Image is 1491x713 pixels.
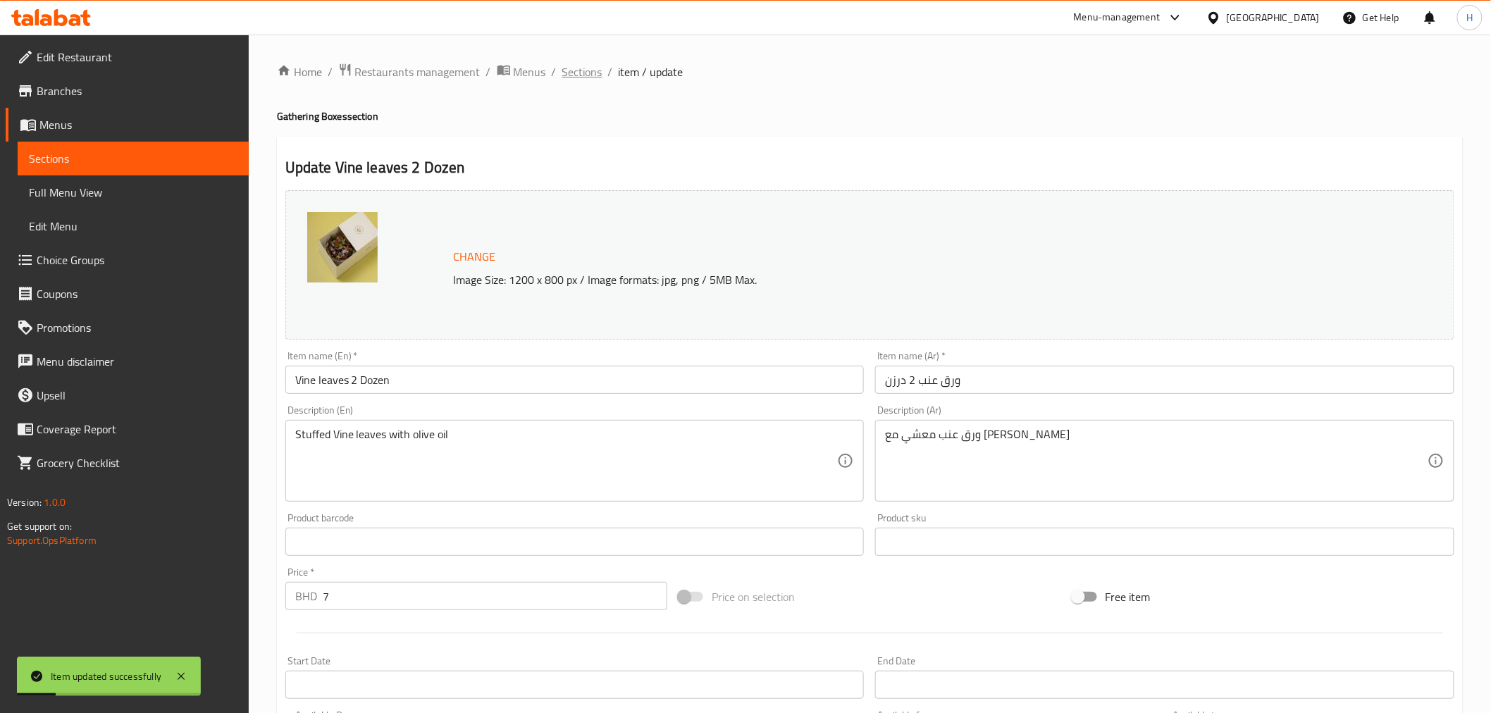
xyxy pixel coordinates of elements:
span: Branches [37,82,237,99]
span: Promotions [37,319,237,336]
input: Please enter price [323,582,667,610]
textarea: ورق عنب معشي مع [PERSON_NAME] [885,428,1428,495]
li: / [608,63,613,80]
a: Edit Restaurant [6,40,249,74]
div: Item updated successfully [51,669,161,684]
a: Coupons [6,277,249,311]
span: Sections [29,150,237,167]
button: Change [448,242,502,271]
input: Enter name Ar [875,366,1454,394]
span: 1.0.0 [44,493,66,512]
span: Menus [514,63,546,80]
a: Sections [18,142,249,175]
p: Image Size: 1200 x 800 px / Image formats: jpg, png / 5MB Max. [448,271,1292,288]
li: / [486,63,491,80]
p: BHD [295,588,317,604]
span: Change [454,247,496,267]
a: Restaurants management [338,63,481,81]
h2: Update Vine leaves 2 Dozen [285,157,1454,178]
span: Menu disclaimer [37,353,237,370]
a: Menus [6,108,249,142]
a: Edit Menu [18,209,249,243]
span: item / update [619,63,683,80]
a: Support.OpsPlatform [7,531,97,550]
a: Full Menu View [18,175,249,209]
a: Grocery Checklist [6,446,249,480]
a: Menu disclaimer [6,345,249,378]
span: Free item [1106,588,1151,605]
a: Promotions [6,311,249,345]
span: Coverage Report [37,421,237,438]
textarea: Stuffed Vine leaves with olive oil [295,428,838,495]
div: Menu-management [1074,9,1161,26]
input: Please enter product barcode [285,528,865,556]
h4: Gathering Boxes section [277,109,1463,123]
span: H [1466,10,1473,25]
span: Edit Menu [29,218,237,235]
li: / [328,63,333,80]
span: Choice Groups [37,252,237,268]
img: 84dd1eff5c304e12b072f9bb8638953263643267169.jpg [307,212,378,283]
span: Full Menu View [29,184,237,201]
nav: breadcrumb [277,63,1463,81]
span: Grocery Checklist [37,454,237,471]
span: Upsell [37,387,237,404]
a: Upsell [6,378,249,412]
li: / [552,63,557,80]
span: Edit Restaurant [37,49,237,66]
a: Choice Groups [6,243,249,277]
a: Home [277,63,322,80]
input: Enter name En [285,366,865,394]
a: Sections [562,63,602,80]
div: [GEOGRAPHIC_DATA] [1227,10,1320,25]
span: Price on selection [712,588,795,605]
a: Menus [497,63,546,81]
span: Menus [39,116,237,133]
a: Branches [6,74,249,108]
span: Get support on: [7,517,72,535]
span: Version: [7,493,42,512]
input: Please enter product sku [875,528,1454,556]
span: Restaurants management [355,63,481,80]
a: Coverage Report [6,412,249,446]
span: Coupons [37,285,237,302]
